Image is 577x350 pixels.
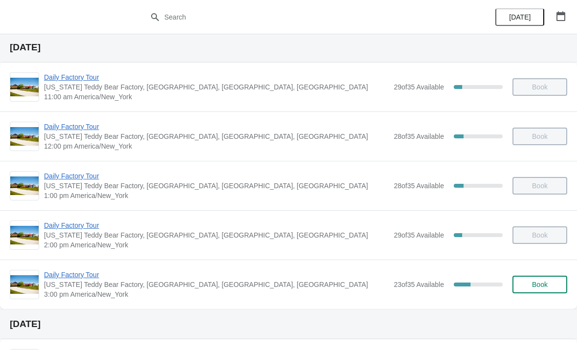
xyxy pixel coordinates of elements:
span: [US_STATE] Teddy Bear Factory, [GEOGRAPHIC_DATA], [GEOGRAPHIC_DATA], [GEOGRAPHIC_DATA] [44,181,389,191]
button: [DATE] [495,8,544,26]
span: 28 of 35 Available [394,132,444,140]
span: 28 of 35 Available [394,182,444,190]
span: [DATE] [509,13,531,21]
span: 29 of 35 Available [394,83,444,91]
span: 2:00 pm America/New_York [44,240,389,250]
span: Daily Factory Tour [44,270,389,280]
span: 3:00 pm America/New_York [44,289,389,299]
span: Daily Factory Tour [44,72,389,82]
img: Daily Factory Tour | Vermont Teddy Bear Factory, Shelburne Road, Shelburne, VT, USA | 1:00 pm Ame... [10,176,39,196]
img: Daily Factory Tour | Vermont Teddy Bear Factory, Shelburne Road, Shelburne, VT, USA | 11:00 am Am... [10,78,39,97]
span: 23 of 35 Available [394,281,444,288]
span: Daily Factory Tour [44,171,389,181]
span: [US_STATE] Teddy Bear Factory, [GEOGRAPHIC_DATA], [GEOGRAPHIC_DATA], [GEOGRAPHIC_DATA] [44,131,389,141]
span: [US_STATE] Teddy Bear Factory, [GEOGRAPHIC_DATA], [GEOGRAPHIC_DATA], [GEOGRAPHIC_DATA] [44,280,389,289]
h2: [DATE] [10,43,567,52]
h2: [DATE] [10,319,567,329]
span: 29 of 35 Available [394,231,444,239]
img: Daily Factory Tour | Vermont Teddy Bear Factory, Shelburne Road, Shelburne, VT, USA | 3:00 pm Ame... [10,275,39,294]
img: Daily Factory Tour | Vermont Teddy Bear Factory, Shelburne Road, Shelburne, VT, USA | 2:00 pm Ame... [10,226,39,245]
input: Search [164,8,433,26]
span: 12:00 pm America/New_York [44,141,389,151]
span: Daily Factory Tour [44,220,389,230]
img: Daily Factory Tour | Vermont Teddy Bear Factory, Shelburne Road, Shelburne, VT, USA | 12:00 pm Am... [10,127,39,146]
span: 1:00 pm America/New_York [44,191,389,200]
span: Book [532,281,548,288]
span: [US_STATE] Teddy Bear Factory, [GEOGRAPHIC_DATA], [GEOGRAPHIC_DATA], [GEOGRAPHIC_DATA] [44,82,389,92]
span: [US_STATE] Teddy Bear Factory, [GEOGRAPHIC_DATA], [GEOGRAPHIC_DATA], [GEOGRAPHIC_DATA] [44,230,389,240]
button: Book [512,276,567,293]
span: Daily Factory Tour [44,122,389,131]
span: 11:00 am America/New_York [44,92,389,102]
